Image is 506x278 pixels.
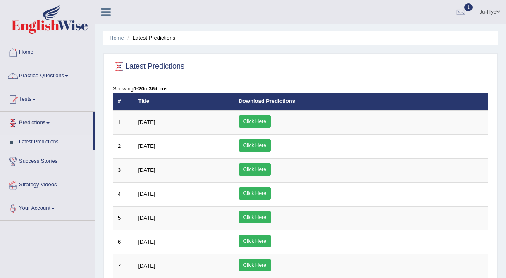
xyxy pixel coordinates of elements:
[113,158,134,182] td: 3
[15,135,93,150] a: Latest Predictions
[113,85,488,93] div: Showing of items.
[113,110,134,135] td: 1
[110,35,124,41] a: Home
[113,254,134,278] td: 7
[0,112,93,132] a: Predictions
[138,167,155,173] span: [DATE]
[134,93,234,110] th: Title
[239,235,271,247] a: Click Here
[239,163,271,176] a: Click Here
[113,230,134,254] td: 6
[0,88,95,109] a: Tests
[113,134,134,158] td: 2
[138,215,155,221] span: [DATE]
[113,182,134,206] td: 4
[0,64,95,85] a: Practice Questions
[113,60,184,73] h2: Latest Predictions
[464,3,473,11] span: 1
[0,173,95,194] a: Strategy Videos
[239,115,271,128] a: Click Here
[0,197,95,218] a: Your Account
[239,139,271,152] a: Click Here
[138,191,155,197] span: [DATE]
[239,259,271,271] a: Click Here
[0,150,95,171] a: Success Stories
[239,187,271,200] a: Click Here
[138,239,155,245] span: [DATE]
[138,143,155,149] span: [DATE]
[134,86,144,92] b: 1-20
[113,93,134,110] th: #
[239,211,271,223] a: Click Here
[234,93,488,110] th: Download Predictions
[138,263,155,269] span: [DATE]
[149,86,155,92] b: 36
[0,41,95,62] a: Home
[113,206,134,230] td: 5
[125,34,175,42] li: Latest Predictions
[138,119,155,125] span: [DATE]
